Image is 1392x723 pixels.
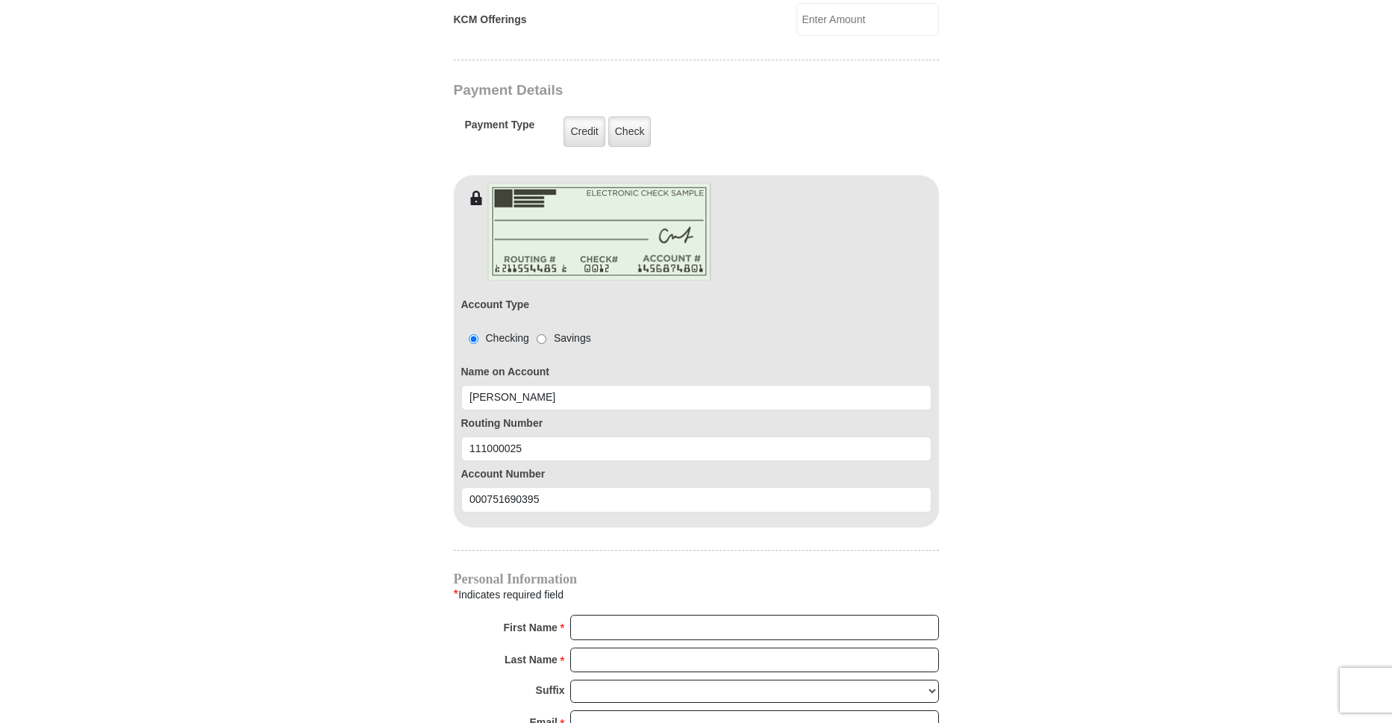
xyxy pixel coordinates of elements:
[454,82,834,99] h3: Payment Details
[796,3,939,36] input: Enter Amount
[461,466,931,482] label: Account Number
[461,364,931,380] label: Name on Account
[454,585,939,604] div: Indicates required field
[461,416,931,431] label: Routing Number
[454,12,527,28] label: KCM Offerings
[454,573,939,585] h4: Personal Information
[461,297,530,313] label: Account Type
[536,680,565,701] strong: Suffix
[564,116,605,147] label: Credit
[505,649,558,670] strong: Last Name
[608,116,652,147] label: Check
[487,183,711,281] img: check-en.png
[465,119,535,139] h5: Payment Type
[461,331,591,346] div: Checking Savings
[504,617,558,638] strong: First Name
